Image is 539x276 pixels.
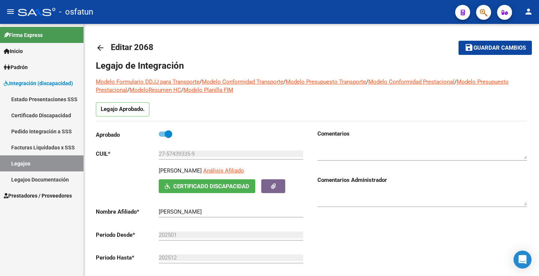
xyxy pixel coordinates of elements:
[4,63,28,71] span: Padrón
[96,131,159,139] p: Aprobado
[159,167,202,175] p: [PERSON_NAME]
[286,78,366,85] a: Modelo Presupuesto Transporte
[514,251,532,269] div: Open Intercom Messenger
[96,208,159,216] p: Nombre Afiliado
[173,183,249,190] span: Certificado Discapacidad
[96,78,200,85] a: Modelo Formulario DDJJ para Transporte
[465,43,473,52] mat-icon: save
[6,7,15,16] mat-icon: menu
[59,4,93,20] span: - osfatun
[524,7,533,16] mat-icon: person
[96,150,159,158] p: CUIL
[317,130,527,138] h3: Comentarios
[203,167,244,174] span: Análisis Afiliado
[96,43,105,52] mat-icon: arrow_back
[96,231,159,239] p: Periodo Desde
[183,87,233,93] a: Modelo Planilla FIM
[4,79,73,87] span: Integración (discapacidad)
[4,47,23,55] span: Inicio
[4,31,43,39] span: Firma Express
[111,43,153,52] span: Editar 2068
[96,60,527,72] h1: Legajo de Integración
[96,102,149,117] p: Legajo Aprobado.
[159,179,255,193] button: Certificado Discapacidad
[202,78,283,85] a: Modelo Conformidad Transporte
[459,41,532,55] button: Guardar cambios
[4,192,72,200] span: Prestadores / Proveedores
[96,254,159,262] p: Periodo Hasta
[368,78,454,85] a: Modelo Conformidad Prestacional
[317,176,527,184] h3: Comentarios Administrador
[473,45,526,52] span: Guardar cambios
[130,87,181,93] a: ModeloResumen HC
